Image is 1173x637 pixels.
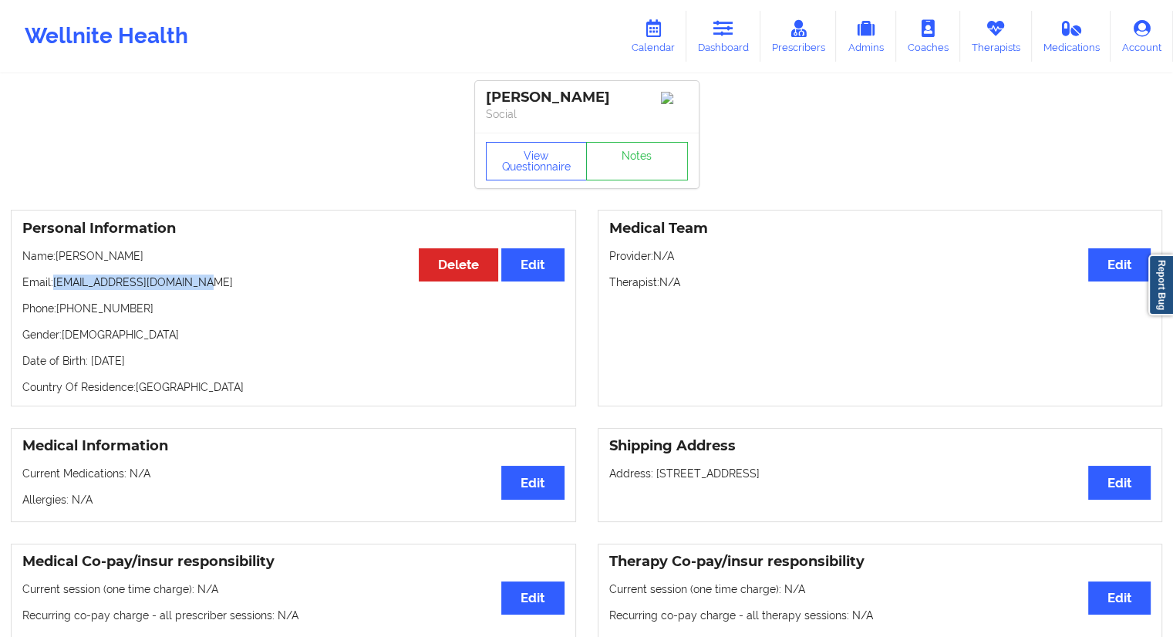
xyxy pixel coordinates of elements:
[1111,11,1173,62] a: Account
[22,608,565,623] p: Recurring co-pay charge - all prescriber sessions : N/A
[609,553,1151,571] h3: Therapy Co-pay/insur responsibility
[22,275,565,290] p: Email: [EMAIL_ADDRESS][DOMAIN_NAME]
[1032,11,1111,62] a: Medications
[486,106,688,122] p: Social
[960,11,1032,62] a: Therapists
[686,11,760,62] a: Dashboard
[1148,254,1173,315] a: Report Bug
[22,353,565,369] p: Date of Birth: [DATE]
[22,220,565,238] h3: Personal Information
[661,92,688,104] img: Image%2Fplaceholer-image.png
[501,466,564,499] button: Edit
[609,248,1151,264] p: Provider: N/A
[22,327,565,342] p: Gender: [DEMOGRAPHIC_DATA]
[609,275,1151,290] p: Therapist: N/A
[501,581,564,615] button: Edit
[836,11,896,62] a: Admins
[1088,248,1151,281] button: Edit
[1088,581,1151,615] button: Edit
[1088,466,1151,499] button: Edit
[22,379,565,395] p: Country Of Residence: [GEOGRAPHIC_DATA]
[609,581,1151,597] p: Current session (one time charge): N/A
[22,248,565,264] p: Name: [PERSON_NAME]
[419,248,498,281] button: Delete
[896,11,960,62] a: Coaches
[760,11,837,62] a: Prescribers
[486,142,588,180] button: View Questionnaire
[22,466,565,481] p: Current Medications: N/A
[620,11,686,62] a: Calendar
[486,89,688,106] div: [PERSON_NAME]
[22,301,565,316] p: Phone: [PHONE_NUMBER]
[501,248,564,281] button: Edit
[609,437,1151,455] h3: Shipping Address
[22,581,565,597] p: Current session (one time charge): N/A
[609,466,1151,481] p: Address: [STREET_ADDRESS]
[609,220,1151,238] h3: Medical Team
[586,142,688,180] a: Notes
[22,437,565,455] h3: Medical Information
[22,492,565,507] p: Allergies: N/A
[609,608,1151,623] p: Recurring co-pay charge - all therapy sessions : N/A
[22,553,565,571] h3: Medical Co-pay/insur responsibility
